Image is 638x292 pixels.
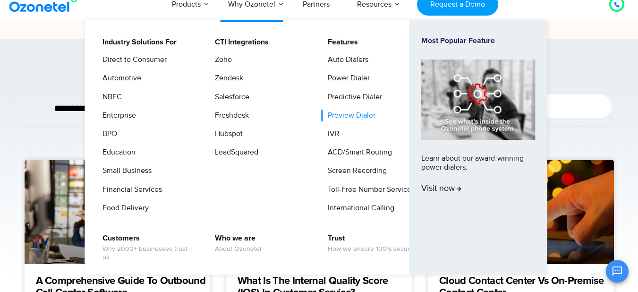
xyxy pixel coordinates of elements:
[322,91,383,103] a: Predictive Dialer
[322,202,396,214] a: International Calling
[96,54,168,66] a: Direct to Consumer
[322,128,341,140] a: IVR
[96,110,137,121] a: Enterprise
[209,110,250,121] a: Freshdesk
[322,232,418,255] a: TrustHow we ensure 100% security
[209,128,244,140] a: Hubspot
[322,146,393,158] a: ACD/Smart Routing
[322,54,370,66] a: Auto Dialers
[102,245,196,261] span: Why 2000+ businesses trust us
[96,72,143,84] a: Automotive
[421,184,461,194] span: Visit now
[606,260,629,283] button: Open chat
[421,60,536,139] img: phone-system-min.jpg
[209,232,263,255] a: Who we areAbout Ozonetel
[96,146,137,158] a: Education
[215,245,261,253] span: About Ozonetel
[322,36,359,48] a: Features
[322,165,388,177] a: Screen Recording
[96,232,197,263] a: CustomersWhy 2000+ businesses trust us
[209,146,260,158] a: LeadSquared
[322,184,416,196] a: Toll-Free Number Services
[421,36,536,258] a: Most Popular FeatureLearn about our award-winning power dialers.Visit now
[209,54,233,66] a: Zoho
[209,91,251,103] a: Salesforce
[209,72,245,84] a: Zendesk
[96,36,178,48] a: Industry Solutions For
[322,72,371,84] a: Power Dialer
[96,128,119,140] a: BPO
[328,245,417,253] span: How we ensure 100% security
[96,165,153,177] a: Small Business
[96,91,123,103] a: NBFC
[322,110,377,121] a: Preview Dialer
[96,184,163,196] a: Financial Services
[209,36,270,48] a: CTI Integrations
[96,202,150,214] a: Food Delivery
